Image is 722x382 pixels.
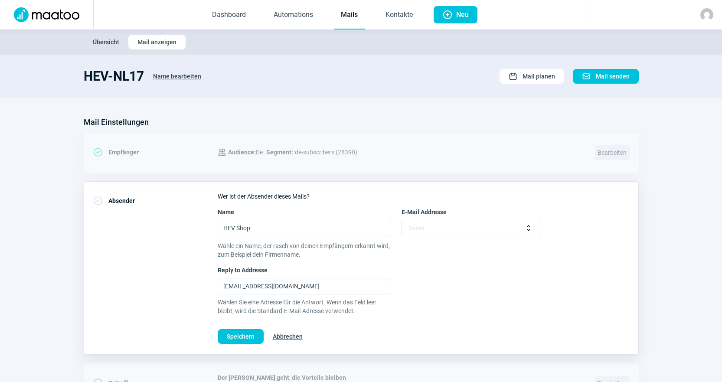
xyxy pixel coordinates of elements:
[9,7,85,22] img: Logo
[379,1,420,29] a: Kontakte
[218,144,357,161] div: de-subscribers (28390)
[267,1,320,29] a: Automations
[144,69,210,84] button: Name bearbeiten
[273,330,303,343] span: Abbrechen
[334,1,365,29] a: Mails
[227,330,255,343] span: Speichern
[84,115,149,129] h3: Mail Einstellungen
[409,220,425,236] span: Select
[523,69,555,83] span: Mail planen
[266,147,293,157] span: Segment:
[84,69,144,84] h1: HEV-NL17
[218,298,391,315] span: Wählen Sie eine Adresse für die Antwort. Wenn das Feld leer bleibt, wird die Standard-E-Mail-Adre...
[596,69,630,83] span: Mail senden
[137,35,176,49] span: Mail anzeigen
[218,266,268,274] span: Reply to Addresse
[573,69,639,84] button: Mail senden
[500,69,564,84] button: Mail planen
[700,8,713,21] img: avatar
[228,147,263,157] span: De
[218,374,585,381] span: Der [PERSON_NAME] geht, die Vorteile bleiben
[218,192,630,201] div: Wer ist der Absender dieses Mails?
[595,145,630,160] span: Bearbeiten
[93,192,218,209] div: Absender
[218,242,391,259] div: Wähle ein Name, der rasch von deinen Empfängern erkannt wird, zum Beispiel dein Firmenname.
[218,278,391,294] input: Reply to Addresse
[205,1,253,29] a: Dashboard
[228,149,256,156] span: Audience:
[434,6,477,23] button: Neu
[218,220,391,236] input: Name
[84,35,128,49] button: Übersicht
[218,208,234,216] span: Name
[93,35,119,49] span: Übersicht
[128,35,186,49] button: Mail anzeigen
[218,329,264,344] button: Speichern
[402,208,447,216] span: E-Mail Addresse
[264,329,312,344] button: Abbrechen
[456,6,469,23] span: Neu
[153,69,201,83] span: Name bearbeiten
[93,144,218,161] div: Empfänger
